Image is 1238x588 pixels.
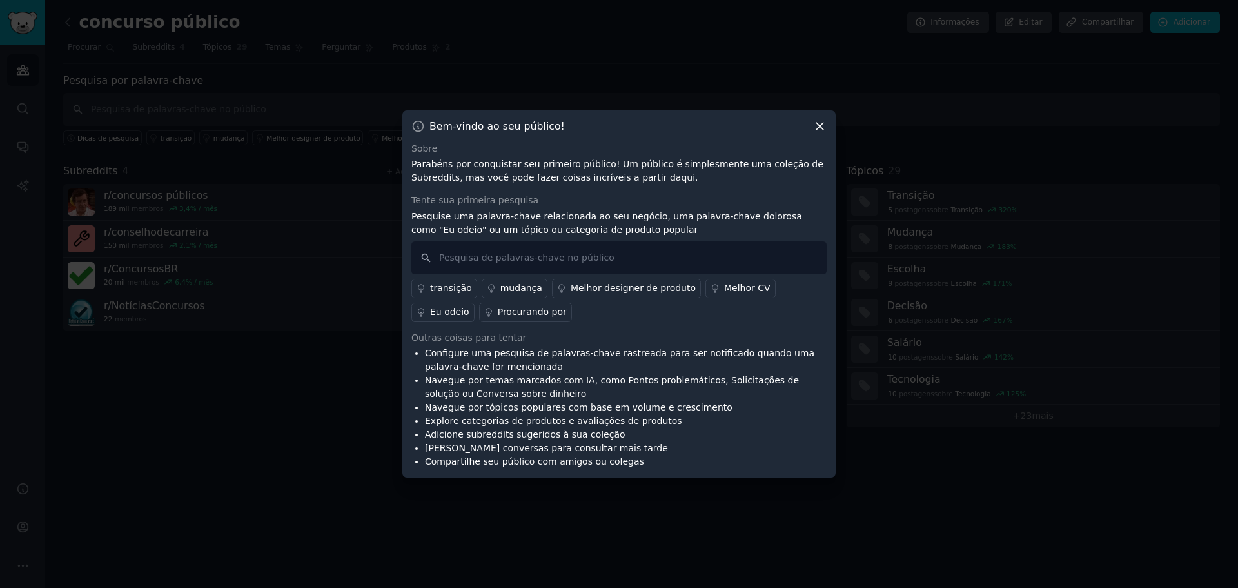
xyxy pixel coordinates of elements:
[411,332,526,343] font: Outras coisas para tentar
[411,241,827,274] input: Pesquisa de palavras-chave no público
[552,279,701,298] a: Melhor designer de produto
[429,120,565,132] font: Bem-vindo ao seu público!
[498,307,567,317] font: Procurando por
[571,283,696,293] font: Melhor designer de produto
[411,195,538,205] font: Tente sua primeira pesquisa
[411,303,475,322] a: Eu odeio
[705,279,776,298] a: Melhor CV
[430,283,472,293] font: transição
[482,279,547,298] a: mudança
[425,402,732,412] font: Navegue por tópicos populares com base em volume e crescimento
[425,348,814,372] font: Configure uma pesquisa de palavras-chave rastreada para ser notificado quando uma palavra-chave f...
[724,283,771,293] font: Melhor CV
[425,429,625,440] font: Adicione subreddits sugeridos à sua coleção
[425,375,799,399] font: Navegue por temas marcados com IA, como Pontos problemáticos, Solicitações de solução ou Conversa...
[500,283,542,293] font: mudança
[479,303,572,322] a: Procurando por
[411,143,437,154] font: Sobre
[425,443,668,453] font: [PERSON_NAME] conversas para consultar mais tarde
[430,307,469,317] font: Eu odeio
[411,159,823,183] font: Parabéns por conquistar seu primeiro público! Um público é simplesmente uma coleção de Subreddits...
[425,416,682,426] font: Explore categorias de produtos e avaliações de produtos
[411,211,802,235] font: Pesquise uma palavra-chave relacionada ao seu negócio, uma palavra-chave dolorosa como "Eu odeio"...
[411,279,477,298] a: transição
[425,456,644,467] font: Compartilhe seu público com amigos ou colegas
